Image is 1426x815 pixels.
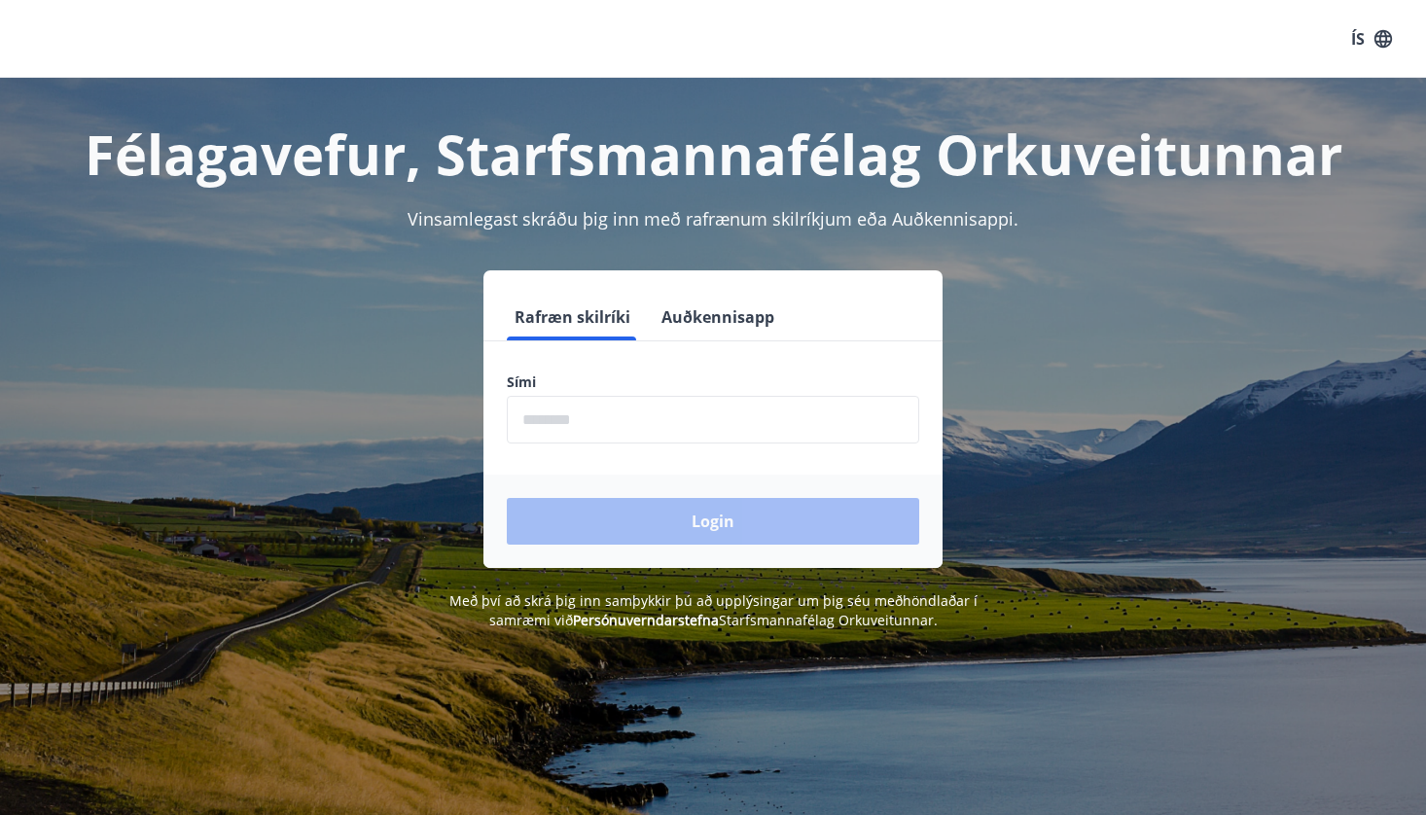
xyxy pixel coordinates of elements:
a: Persónuverndarstefna [573,611,719,629]
h1: Félagavefur, Starfsmannafélag Orkuveitunnar [36,117,1390,191]
span: Vinsamlegast skráðu þig inn með rafrænum skilríkjum eða Auðkennisappi. [408,207,1018,230]
span: Með því að skrá þig inn samþykkir þú að upplýsingar um þig séu meðhöndlaðar í samræmi við Starfsm... [449,591,978,629]
button: Auðkennisapp [654,294,782,340]
label: Sími [507,372,919,392]
button: ÍS [1340,21,1403,56]
button: Rafræn skilríki [507,294,638,340]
